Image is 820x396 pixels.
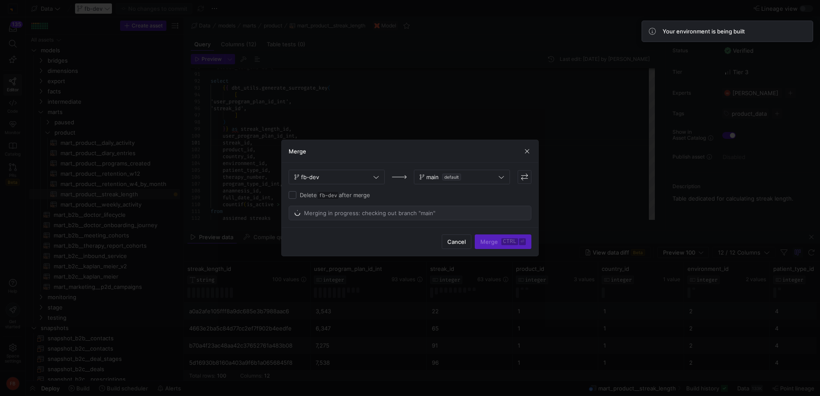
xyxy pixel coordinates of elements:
span: fb-dev [301,174,319,180]
h3: Merge [289,148,306,155]
button: fb-dev [289,170,385,184]
label: Delete after merge [296,192,370,198]
span: default [442,174,461,180]
span: Cancel [447,238,466,245]
span: Merging in progress: checking out branch "main" [304,210,436,216]
button: Cancel [442,234,471,249]
span: fb-dev [317,191,339,200]
button: maindefault [414,170,510,184]
span: main [426,174,439,180]
span: Your environment is being built [663,28,745,35]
